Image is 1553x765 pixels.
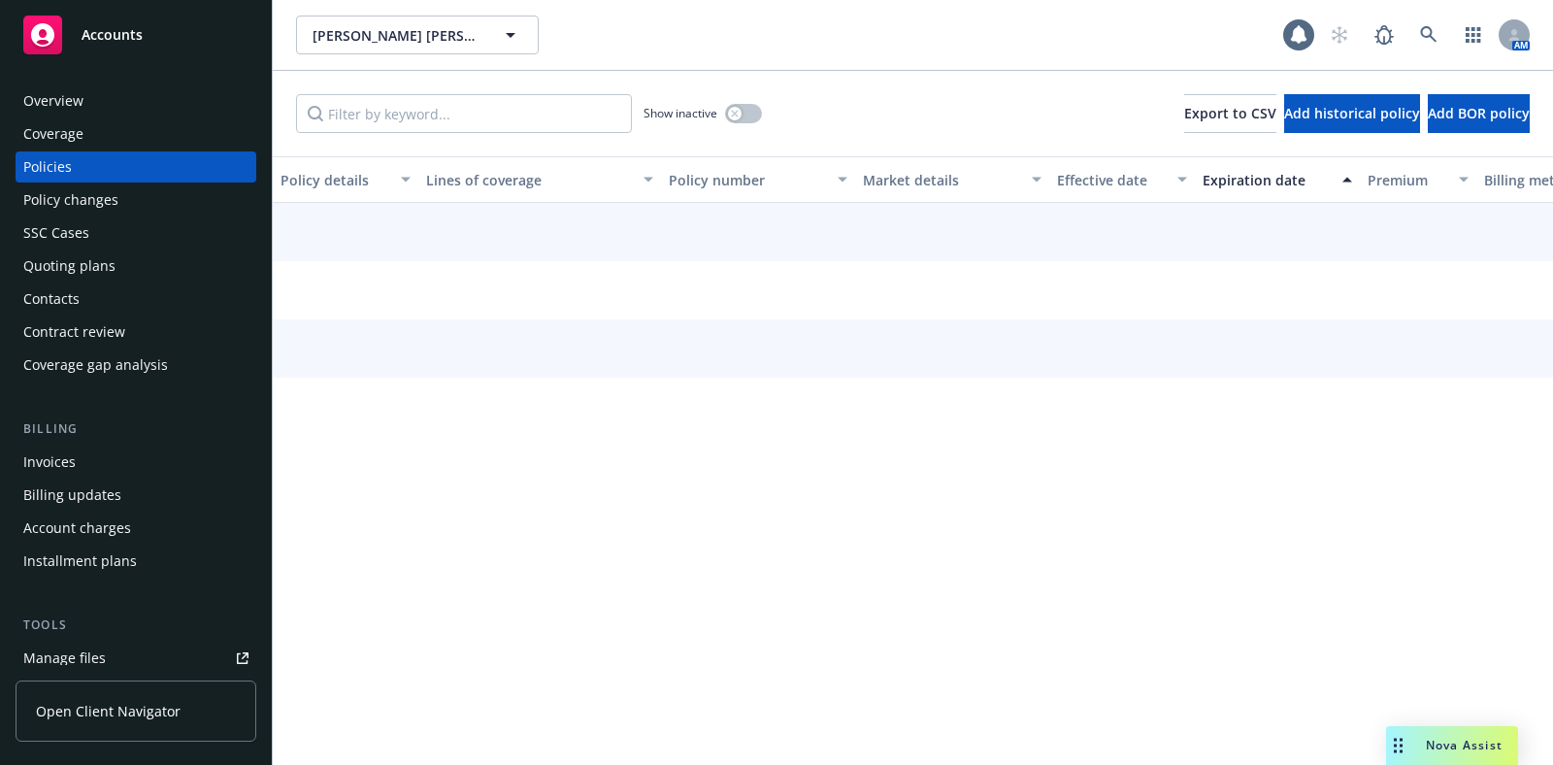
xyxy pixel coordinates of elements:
button: Add BOR policy [1428,94,1530,133]
div: Invoices [23,447,76,478]
div: Tools [16,615,256,635]
div: Policies [23,151,72,183]
a: Policy changes [16,184,256,216]
div: Expiration date [1203,170,1331,190]
div: Policy number [669,170,826,190]
span: Export to CSV [1184,104,1276,122]
div: Coverage [23,118,83,150]
a: Quoting plans [16,250,256,282]
a: Report a Bug [1365,16,1404,54]
button: Policy details [273,156,418,203]
span: Show inactive [644,105,717,121]
span: Add historical policy [1284,104,1420,122]
button: [PERSON_NAME] [PERSON_NAME] [296,16,539,54]
a: Manage files [16,643,256,674]
button: Expiration date [1195,156,1360,203]
div: Account charges [23,513,131,544]
div: Billing [16,419,256,439]
span: Add BOR policy [1428,104,1530,122]
a: Search [1409,16,1448,54]
a: Start snowing [1320,16,1359,54]
div: Coverage gap analysis [23,349,168,381]
span: [PERSON_NAME] [PERSON_NAME] [313,25,480,46]
a: Installment plans [16,546,256,577]
span: Accounts [82,27,143,43]
div: Contract review [23,316,125,348]
div: SSC Cases [23,217,89,249]
a: SSC Cases [16,217,256,249]
div: Premium [1368,170,1447,190]
div: Manage files [23,643,106,674]
button: Lines of coverage [418,156,661,203]
span: Open Client Navigator [36,701,181,721]
div: Market details [863,170,1020,190]
button: Market details [855,156,1049,203]
a: Accounts [16,8,256,62]
a: Billing updates [16,480,256,511]
div: Drag to move [1386,726,1410,765]
button: Add historical policy [1284,94,1420,133]
div: Overview [23,85,83,116]
a: Switch app [1454,16,1493,54]
button: Premium [1360,156,1476,203]
input: Filter by keyword... [296,94,632,133]
a: Policies [16,151,256,183]
a: Contract review [16,316,256,348]
a: Contacts [16,283,256,315]
button: Nova Assist [1386,726,1518,765]
button: Effective date [1049,156,1195,203]
button: Policy number [661,156,855,203]
a: Coverage gap analysis [16,349,256,381]
div: Installment plans [23,546,137,577]
a: Coverage [16,118,256,150]
div: Effective date [1057,170,1166,190]
span: Nova Assist [1426,737,1503,753]
button: Export to CSV [1184,94,1276,133]
div: Contacts [23,283,80,315]
a: Invoices [16,447,256,478]
a: Overview [16,85,256,116]
div: Policy changes [23,184,118,216]
a: Account charges [16,513,256,544]
div: Lines of coverage [426,170,632,190]
div: Quoting plans [23,250,116,282]
div: Billing updates [23,480,121,511]
div: Policy details [281,170,389,190]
